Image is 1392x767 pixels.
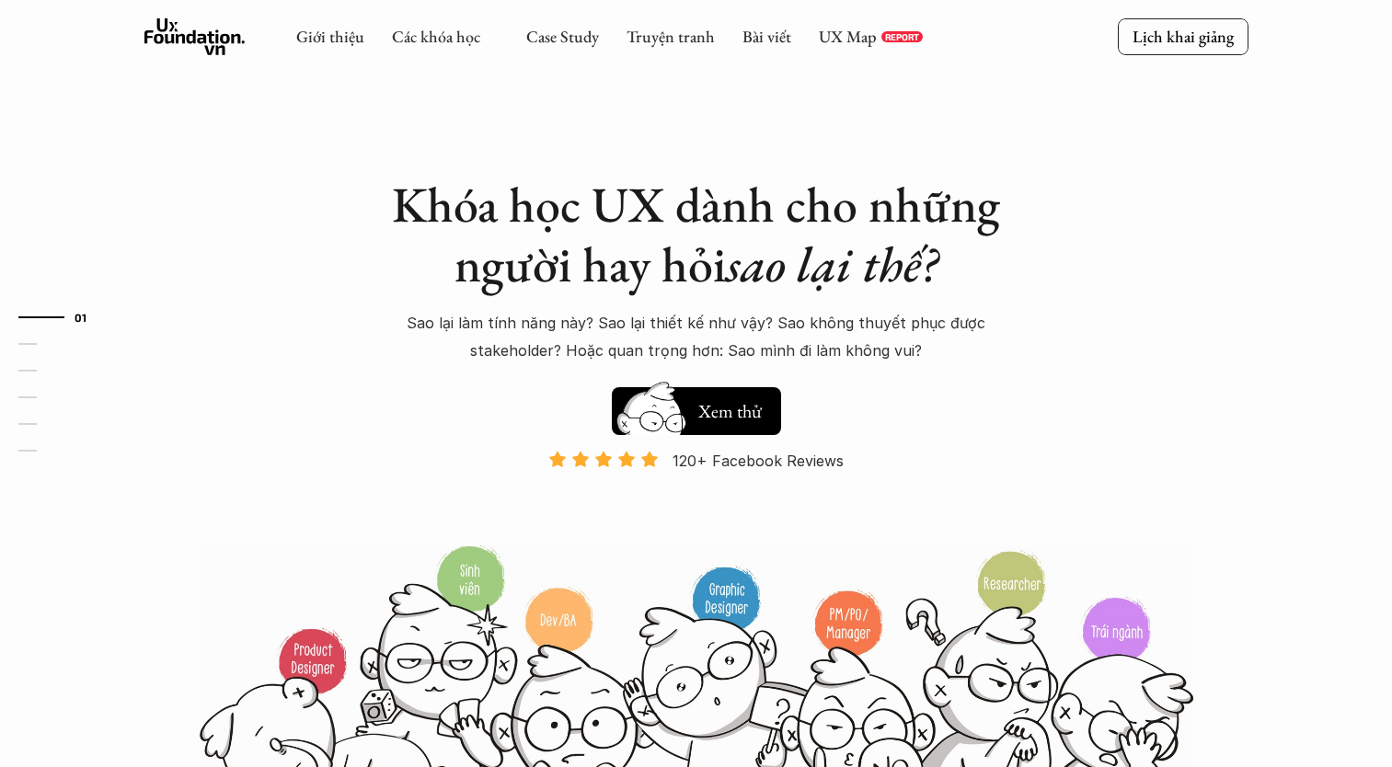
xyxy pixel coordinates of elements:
a: 120+ Facebook Reviews [533,450,860,543]
p: Sao lại làm tính năng này? Sao lại thiết kế như vậy? Sao không thuyết phục được stakeholder? Hoặc... [384,309,1009,365]
strong: 01 [75,310,87,323]
p: REPORT [885,31,919,42]
a: Giới thiệu [296,26,364,47]
h5: Xem thử [698,398,762,424]
a: Truyện tranh [627,26,715,47]
h1: Khóa học UX dành cho những người hay hỏi [374,175,1018,294]
p: 120+ Facebook Reviews [673,447,844,475]
a: 01 [18,306,106,328]
a: REPORT [881,31,923,42]
a: Các khóa học [392,26,480,47]
a: Case Study [526,26,599,47]
a: UX Map [819,26,877,47]
a: Lịch khai giảng [1118,18,1248,54]
a: Bài viết [742,26,791,47]
em: sao lại thế? [726,232,938,296]
p: Lịch khai giảng [1133,26,1234,47]
a: Xem thử [612,378,781,435]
